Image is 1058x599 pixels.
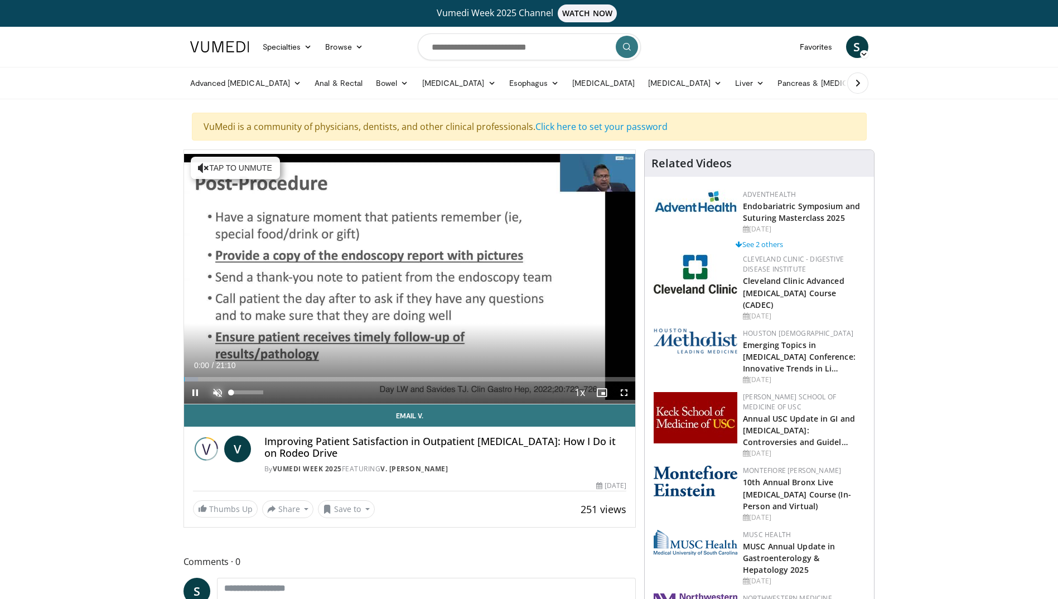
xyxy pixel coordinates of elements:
[191,157,280,179] button: Tap to unmute
[190,41,249,52] img: VuMedi Logo
[418,33,641,60] input: Search topics, interventions
[641,72,728,94] a: [MEDICAL_DATA]
[728,72,770,94] a: Liver
[743,254,844,274] a: Cleveland Clinic - Digestive Disease Institute
[743,448,865,458] div: [DATE]
[743,477,851,511] a: 10th Annual Bronx Live [MEDICAL_DATA] Course (In-Person and Virtual)
[184,404,636,427] a: Email V.
[743,190,796,199] a: AdventHealth
[308,72,369,94] a: Anal & Rectal
[184,150,636,404] video-js: Video Player
[654,392,737,443] img: 7b941f1f-d101-407a-8bfa-07bd47db01ba.png.150x105_q85_autocrop_double_scale_upscale_version-0.2.jpg
[654,190,737,212] img: 5c3c682d-da39-4b33-93a5-b3fb6ba9580b.jpg.150x105_q85_autocrop_double_scale_upscale_version-0.2.jpg
[743,329,853,338] a: Houston [DEMOGRAPHIC_DATA]
[743,513,865,523] div: [DATE]
[654,466,737,496] img: b0142b4c-93a1-4b58-8f91-5265c282693c.png.150x105_q85_autocrop_double_scale_upscale_version-0.2.png
[743,311,865,321] div: [DATE]
[256,36,319,58] a: Specialties
[192,113,867,141] div: VuMedi is a community of physicians, dentists, and other clinical professionals.
[581,503,626,516] span: 251 views
[231,390,263,394] div: Volume Level
[654,254,737,294] img: 26c3db21-1732-4825-9e63-fd6a0021a399.jpg.150x105_q85_autocrop_double_scale_upscale_version-0.2.jpg
[193,436,220,462] img: Vumedi Week 2025
[743,375,865,385] div: [DATE]
[566,72,641,94] a: [MEDICAL_DATA]
[743,201,860,223] a: Endobariatric Symposium and Suturing Masterclass 2025
[651,157,732,170] h4: Related Videos
[212,361,214,370] span: /
[736,239,783,249] a: See 2 others
[591,381,613,404] button: Enable picture-in-picture mode
[654,530,737,555] img: 28791e84-01ee-459c-8a20-346b708451fc.webp.150x105_q85_autocrop_double_scale_upscale_version-0.2.png
[273,464,342,474] a: Vumedi Week 2025
[743,576,865,586] div: [DATE]
[206,381,229,404] button: Unmute
[535,120,668,133] a: Click here to set your password
[192,4,867,22] a: Vumedi Week 2025 ChannelWATCH NOW
[262,500,314,518] button: Share
[743,276,844,310] a: Cleveland Clinic Advanced [MEDICAL_DATA] Course (CADEC)
[613,381,635,404] button: Fullscreen
[264,464,627,474] div: By FEATURING
[184,381,206,404] button: Pause
[743,340,856,374] a: Emerging Topics in [MEDICAL_DATA] Conference: Innovative Trends in Li…
[193,500,258,518] a: Thumbs Up
[654,329,737,354] img: 5e4488cc-e109-4a4e-9fd9-73bb9237ee91.png.150x105_q85_autocrop_double_scale_upscale_version-0.2.png
[216,361,235,370] span: 21:10
[184,377,636,381] div: Progress Bar
[369,72,415,94] a: Bowel
[568,381,591,404] button: Playback Rate
[793,36,839,58] a: Favorites
[558,4,617,22] span: WATCH NOW
[743,541,835,575] a: MUSC Annual Update in Gastroenterology & Hepatology 2025
[194,361,209,370] span: 0:00
[846,36,868,58] a: S
[264,436,627,460] h4: Improving Patient Satisfaction in Outpatient [MEDICAL_DATA]: How I Do it on Rodeo Drive
[743,224,865,234] div: [DATE]
[224,436,251,462] a: V
[743,413,855,447] a: Annual USC Update in GI and [MEDICAL_DATA]: Controversies and Guidel…
[183,72,308,94] a: Advanced [MEDICAL_DATA]
[771,72,901,94] a: Pancreas & [MEDICAL_DATA]
[318,36,370,58] a: Browse
[380,464,448,474] a: V. [PERSON_NAME]
[743,466,841,475] a: Montefiore [PERSON_NAME]
[503,72,566,94] a: Esophagus
[743,530,791,539] a: MUSC Health
[183,554,636,569] span: Comments 0
[318,500,375,518] button: Save to
[416,72,503,94] a: [MEDICAL_DATA]
[743,392,836,412] a: [PERSON_NAME] School of Medicine of USC
[596,481,626,491] div: [DATE]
